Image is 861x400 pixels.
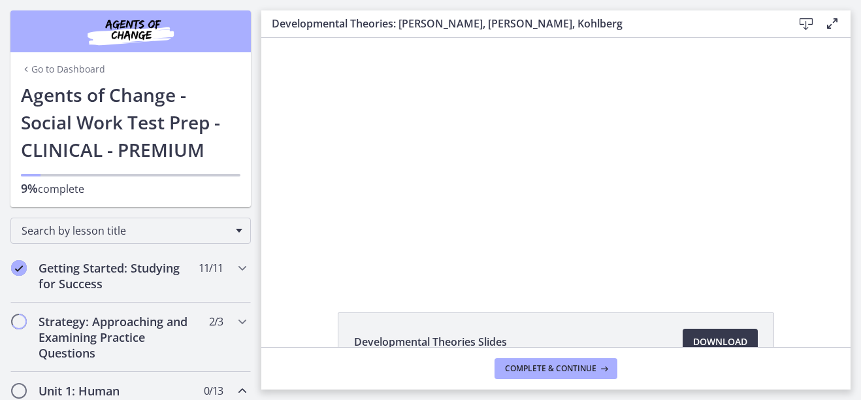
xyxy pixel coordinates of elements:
[22,224,229,238] span: Search by lesson title
[693,334,747,350] span: Download
[10,218,251,244] div: Search by lesson title
[683,329,758,355] a: Download
[261,38,851,282] iframe: Video Lesson
[354,334,507,350] span: Developmental Theories Slides
[21,180,240,197] p: complete
[199,260,223,276] span: 11 / 11
[505,363,596,374] span: Complete & continue
[39,260,198,292] h2: Getting Started: Studying for Success
[52,16,209,47] img: Agents of Change Social Work Test Prep
[21,180,38,196] span: 9%
[21,81,240,163] h1: Agents of Change - Social Work Test Prep - CLINICAL - PREMIUM
[39,314,198,361] h2: Strategy: Approaching and Examining Practice Questions
[209,314,223,329] span: 2 / 3
[11,260,27,276] i: Completed
[272,16,772,31] h3: Developmental Theories: [PERSON_NAME], [PERSON_NAME], Kohlberg
[495,358,617,379] button: Complete & continue
[21,63,105,76] a: Go to Dashboard
[204,383,223,399] span: 0 / 13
